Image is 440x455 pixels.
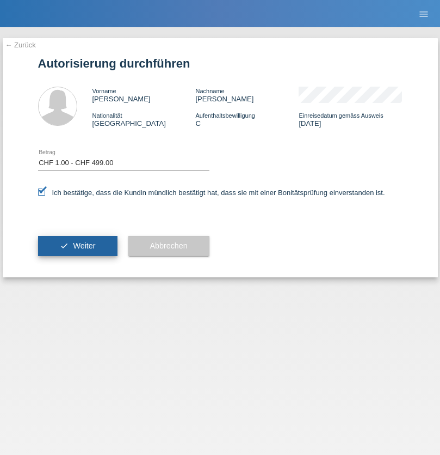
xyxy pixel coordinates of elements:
[299,112,383,119] span: Einreisedatum gemäss Ausweis
[413,10,435,17] a: menu
[92,88,116,94] span: Vorname
[92,112,122,119] span: Nationalität
[418,9,429,20] i: menu
[299,111,402,128] div: [DATE]
[73,241,95,250] span: Weiter
[92,111,196,128] div: [GEOGRAPHIC_DATA]
[38,236,117,257] button: check Weiter
[5,41,36,49] a: ← Zurück
[195,112,255,119] span: Aufenthaltsbewilligung
[128,236,209,257] button: Abbrechen
[150,241,188,250] span: Abbrechen
[195,111,299,128] div: C
[38,57,402,70] h1: Autorisierung durchführen
[60,241,69,250] i: check
[38,189,385,197] label: Ich bestätige, dass die Kundin mündlich bestätigt hat, dass sie mit einer Bonitätsprüfung einvers...
[195,88,224,94] span: Nachname
[92,87,196,103] div: [PERSON_NAME]
[195,87,299,103] div: [PERSON_NAME]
